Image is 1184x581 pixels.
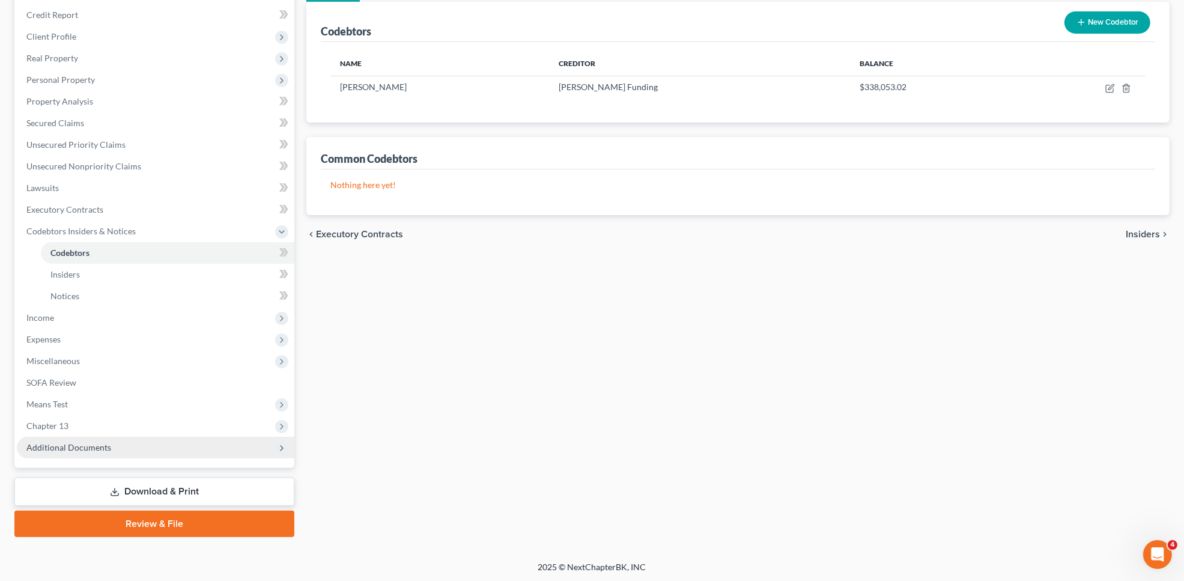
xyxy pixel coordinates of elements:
i: chevron_right [1160,230,1170,239]
button: Insiders chevron_right [1126,230,1170,239]
a: SOFA Review [17,372,294,394]
span: Unsecured Nonpriority Claims [26,161,141,171]
div: Common Codebtors [321,151,417,166]
div: Codebtors [321,24,371,38]
span: Unsecured Priority Claims [26,139,126,150]
span: [PERSON_NAME] [340,82,407,92]
a: Unsecured Priority Claims [17,134,294,156]
span: [PERSON_NAME] Funding [559,82,658,92]
span: Client Profile [26,31,76,41]
span: Miscellaneous [26,356,80,366]
span: Expenses [26,334,61,344]
a: Executory Contracts [17,199,294,221]
a: Download & Print [14,478,294,506]
span: Personal Property [26,75,95,85]
a: Insiders [41,264,294,285]
button: chevron_left Executory Contracts [306,230,403,239]
span: Executory Contracts [26,204,103,214]
span: Balance [860,59,894,68]
span: Insiders [50,269,80,279]
span: Means Test [26,399,68,409]
iframe: Intercom live chat [1143,540,1172,569]
span: Chapter 13 [26,421,68,431]
span: Creditor [559,59,595,68]
i: chevron_left [306,230,316,239]
span: Name [340,59,362,68]
a: Review & File [14,511,294,537]
span: Notices [50,291,79,301]
a: Notices [41,285,294,307]
span: Codebtors [50,248,90,258]
a: Codebtors [41,242,294,264]
span: Real Property [26,53,78,63]
p: Nothing here yet! [330,179,1146,191]
span: Income [26,312,54,323]
span: Credit Report [26,10,78,20]
a: Unsecured Nonpriority Claims [17,156,294,177]
span: SOFA Review [26,377,76,388]
span: Secured Claims [26,118,84,128]
span: Codebtors Insiders & Notices [26,226,136,236]
a: Credit Report [17,4,294,26]
span: Insiders [1126,230,1160,239]
a: Property Analysis [17,91,294,112]
span: 4 [1168,540,1177,550]
a: Lawsuits [17,177,294,199]
span: Executory Contracts [316,230,403,239]
span: Lawsuits [26,183,59,193]
a: Secured Claims [17,112,294,134]
span: $338,053.02 [860,82,907,92]
button: New Codebtor [1064,11,1150,34]
span: Property Analysis [26,96,93,106]
span: Additional Documents [26,442,111,452]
